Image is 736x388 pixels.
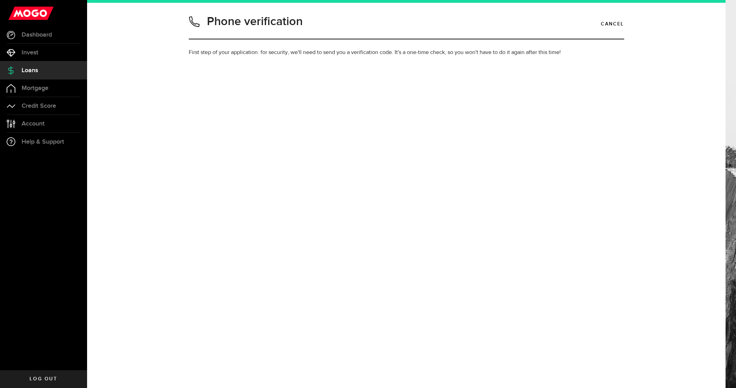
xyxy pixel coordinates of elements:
[22,121,45,127] span: Account
[22,103,56,109] span: Credit Score
[22,139,64,145] span: Help & Support
[22,50,38,56] span: Invest
[22,32,52,38] span: Dashboard
[22,67,38,74] span: Loans
[601,18,624,30] a: Cancel
[207,13,303,31] h1: Phone verification
[6,3,26,24] button: Open LiveChat chat widget
[189,48,624,57] p: First step of your application: for security, we'll need to send you a verification code. It's a ...
[30,376,57,381] span: Log out
[22,85,48,91] span: Mortgage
